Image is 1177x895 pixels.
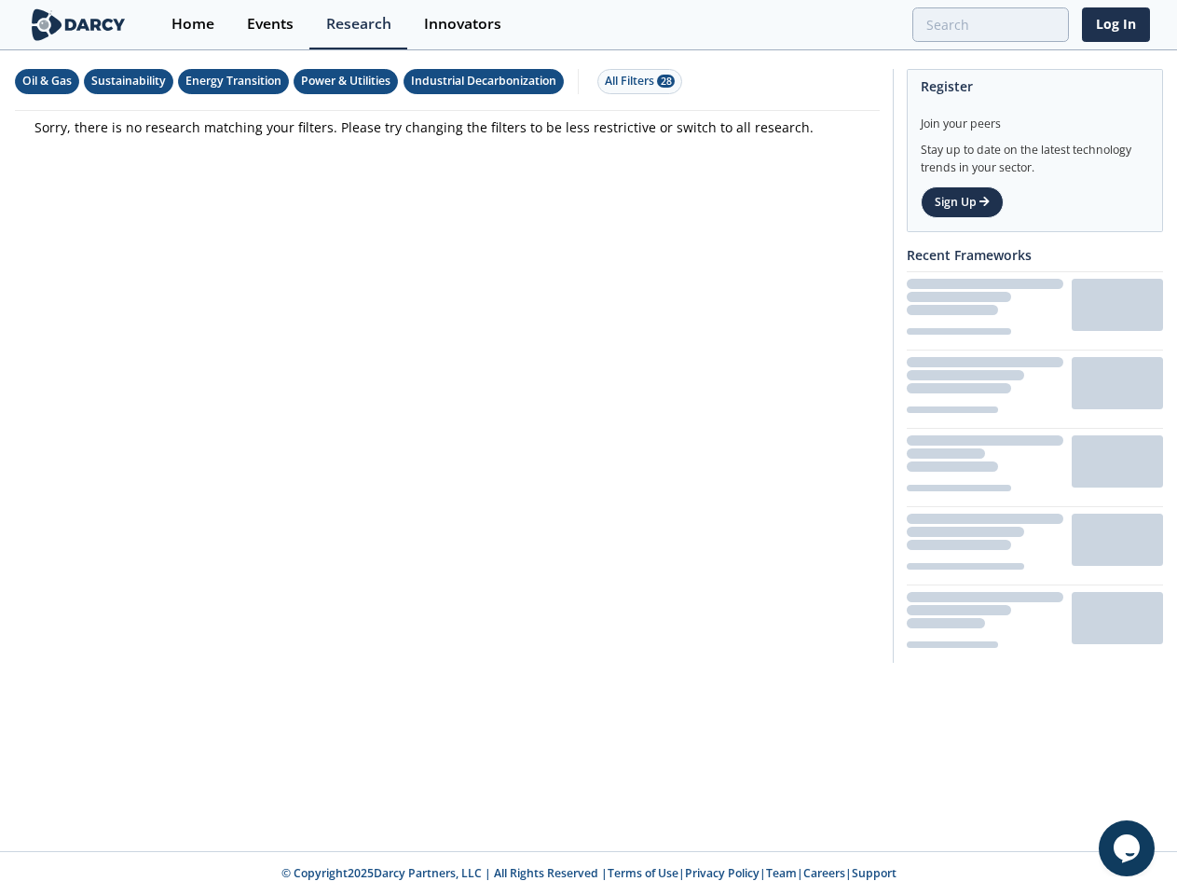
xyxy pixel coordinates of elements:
[657,75,675,88] span: 28
[424,17,501,32] div: Innovators
[605,73,675,89] div: All Filters
[185,73,281,89] div: Energy Transition
[294,69,398,94] button: Power & Utilities
[247,17,294,32] div: Events
[852,865,896,881] a: Support
[34,117,860,137] p: Sorry, there is no research matching your filters. Please try changing the filters to be less res...
[912,7,1069,42] input: Advanced Search
[171,17,214,32] div: Home
[1099,820,1158,876] iframe: chat widget
[921,70,1149,103] div: Register
[326,17,391,32] div: Research
[803,865,845,881] a: Careers
[685,865,760,881] a: Privacy Policy
[178,69,289,94] button: Energy Transition
[22,73,72,89] div: Oil & Gas
[138,865,1040,882] p: © Copyright 2025 Darcy Partners, LLC | All Rights Reserved | | | | |
[597,69,682,94] button: All Filters 28
[28,8,130,41] img: logo-wide.svg
[15,69,79,94] button: Oil & Gas
[921,103,1149,132] div: Join your peers
[404,69,564,94] button: Industrial Decarbonization
[907,239,1163,271] div: Recent Frameworks
[301,73,390,89] div: Power & Utilities
[608,865,678,881] a: Terms of Use
[84,69,173,94] button: Sustainability
[921,186,1004,218] a: Sign Up
[1082,7,1150,42] a: Log In
[91,73,166,89] div: Sustainability
[766,865,797,881] a: Team
[411,73,556,89] div: Industrial Decarbonization
[921,132,1149,176] div: Stay up to date on the latest technology trends in your sector.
